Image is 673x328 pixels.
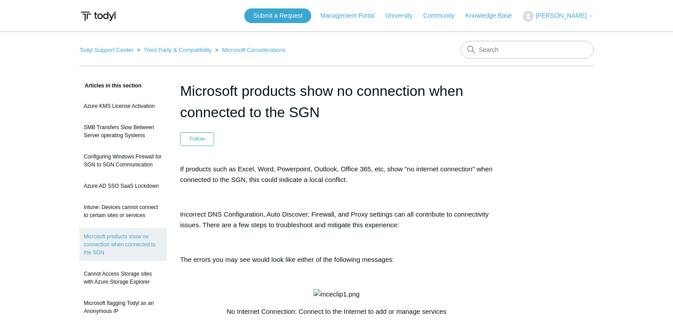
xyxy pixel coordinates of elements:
p: Incorrect DNS Configuration, Auto Discover, Firewall, and Proxy settings can all contribute to co... [180,209,493,230]
button: [PERSON_NAME] [523,11,594,22]
a: Third Party & Compatibility [144,47,212,53]
a: Management Portal [321,11,383,20]
a: Azure AD SSO SaaS Lockdown [79,178,167,194]
input: Search [461,41,594,59]
li: Todyl Support Center [79,47,135,53]
h1: Microsoft products show no connection when connected to the SGN [180,80,493,123]
a: Submit a Request [244,8,311,23]
a: Microsoft products show no connection when connected to the SGN [79,228,167,261]
a: Intune: Devices cannot connect to certain sites or services [79,199,167,224]
a: Microsoft flagging Todyl as an Anonymous IP [79,295,167,320]
a: Configuring Windows Firewall for SGN to SGN Communication [79,148,167,173]
p: If products such as Excel, Word, Powerpoint, Outlook, Office 365, etc, show "no internet connecti... [180,164,493,185]
a: Microsoft Considerations [222,47,285,53]
a: Cannot Access Storage sites with Azure Storage Explorer [79,265,167,290]
img: mceclip1.png [313,289,360,300]
p: No Internet Connection: Connect to the Internet to add or manage services [180,306,493,317]
li: Third Party & Compatibility [135,47,214,53]
span: [PERSON_NAME] [536,12,587,19]
p: The errors you may see would look like either of the following messages: [180,254,493,265]
a: Community [423,11,464,20]
li: Microsoft Considerations [213,47,285,53]
a: Azure KMS License Activation [79,98,167,115]
a: University [385,11,421,20]
button: Follow Article [180,132,214,146]
img: Todyl Support Center Help Center home page [79,8,117,24]
a: Todyl Support Center [79,47,133,53]
a: Knowledge Base [466,11,521,20]
a: SMB Transfers Slow Between Server operating Systems [79,119,167,144]
span: Articles in this section [79,83,141,89]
